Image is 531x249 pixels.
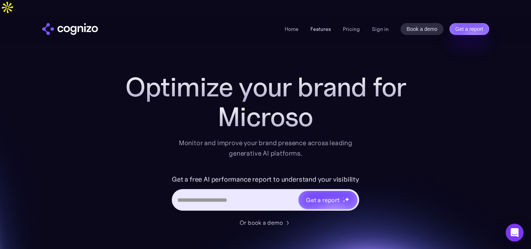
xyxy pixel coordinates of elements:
div: Get a report [306,195,339,204]
form: Hero URL Input Form [172,173,359,214]
img: star [343,197,344,198]
img: star [343,200,345,202]
label: Get a free AI performance report to understand your visibility [172,173,359,185]
div: Monitor and improve your brand presence across leading generative AI platforms. [174,138,357,159]
h1: Optimize your brand for [117,72,415,102]
div: Microso [117,102,415,132]
div: Or book a demo [240,218,283,227]
a: Sign in [372,25,389,33]
a: Home [285,26,298,32]
img: star [345,197,350,202]
a: Or book a demo [240,218,292,227]
a: Get a reportstarstarstar [298,190,358,210]
a: Pricing [343,26,360,32]
a: home [42,23,98,35]
a: Get a report [449,23,489,35]
a: Features [310,26,331,32]
a: Book a demo [401,23,443,35]
div: Open Intercom Messenger [506,224,524,242]
img: cognizo logo [42,23,98,35]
